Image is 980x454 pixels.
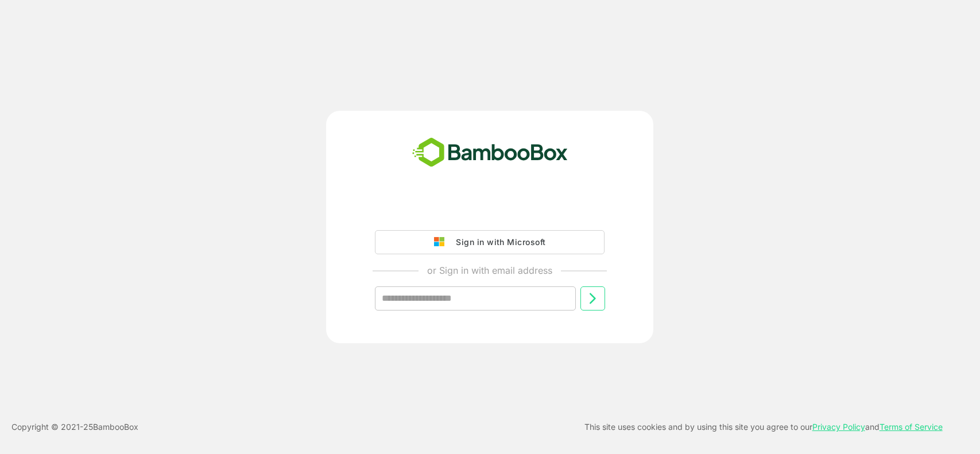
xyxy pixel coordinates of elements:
[880,422,943,432] a: Terms of Service
[450,235,545,250] div: Sign in with Microsoft
[584,420,943,434] p: This site uses cookies and by using this site you agree to our and
[812,422,865,432] a: Privacy Policy
[406,134,574,172] img: bamboobox
[375,230,605,254] button: Sign in with Microsoft
[427,263,552,277] p: or Sign in with email address
[434,237,450,247] img: google
[369,198,610,223] iframe: Sign in with Google Button
[11,420,138,434] p: Copyright © 2021- 25 BambooBox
